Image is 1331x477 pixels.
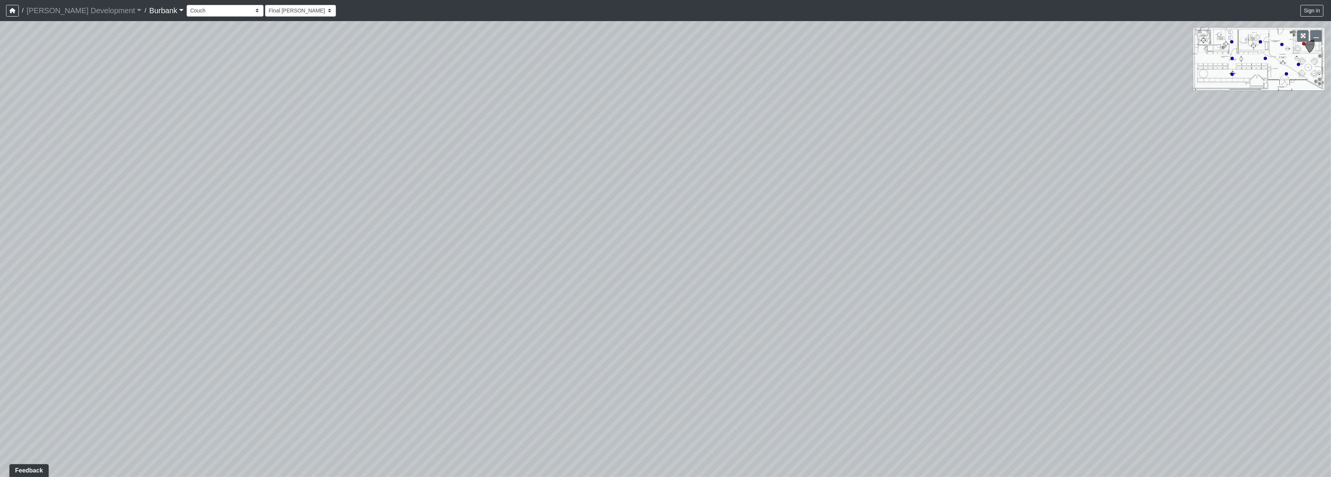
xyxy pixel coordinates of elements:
iframe: Ybug feedback widget [6,462,50,477]
a: [PERSON_NAME] Development [26,3,141,18]
span: / [141,3,149,18]
a: Burbank [149,3,184,18]
span: / [19,3,26,18]
button: Sign in [1300,5,1323,17]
